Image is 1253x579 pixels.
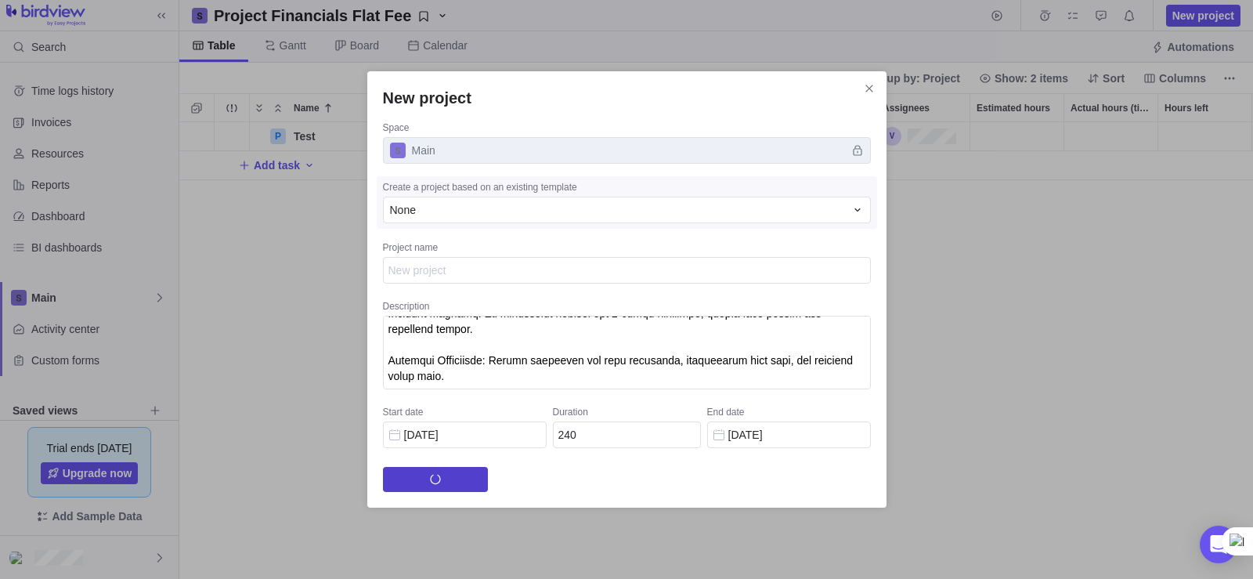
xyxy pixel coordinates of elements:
[858,78,880,100] span: Close
[383,121,871,137] div: Space
[707,406,871,422] div: End date
[553,422,701,448] input: Duration
[383,87,871,109] h2: New project
[383,422,547,448] input: Start date
[383,257,871,284] textarea: Project name
[390,202,416,218] span: None
[383,300,871,316] div: Description
[367,71,886,508] div: New project
[383,406,547,422] div: Start date
[383,241,871,257] div: Project name
[383,181,871,197] div: Create a project based on an existing template
[383,316,871,389] textarea: Description
[1200,526,1237,563] div: Open Intercom Messenger
[553,406,701,422] div: Duration
[707,422,871,448] input: End date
